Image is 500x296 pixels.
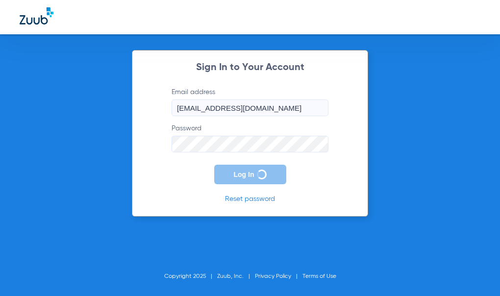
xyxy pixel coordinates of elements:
[20,7,53,25] img: Zuub Logo
[164,271,217,281] li: Copyright 2025
[255,273,291,279] a: Privacy Policy
[234,171,254,178] span: Log In
[157,63,343,73] h2: Sign In to Your Account
[172,99,328,116] input: Email address
[214,165,286,184] button: Log In
[172,123,328,152] label: Password
[217,271,255,281] li: Zuub, Inc.
[225,196,275,202] a: Reset password
[172,87,328,116] label: Email address
[302,273,336,279] a: Terms of Use
[172,136,328,152] input: Password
